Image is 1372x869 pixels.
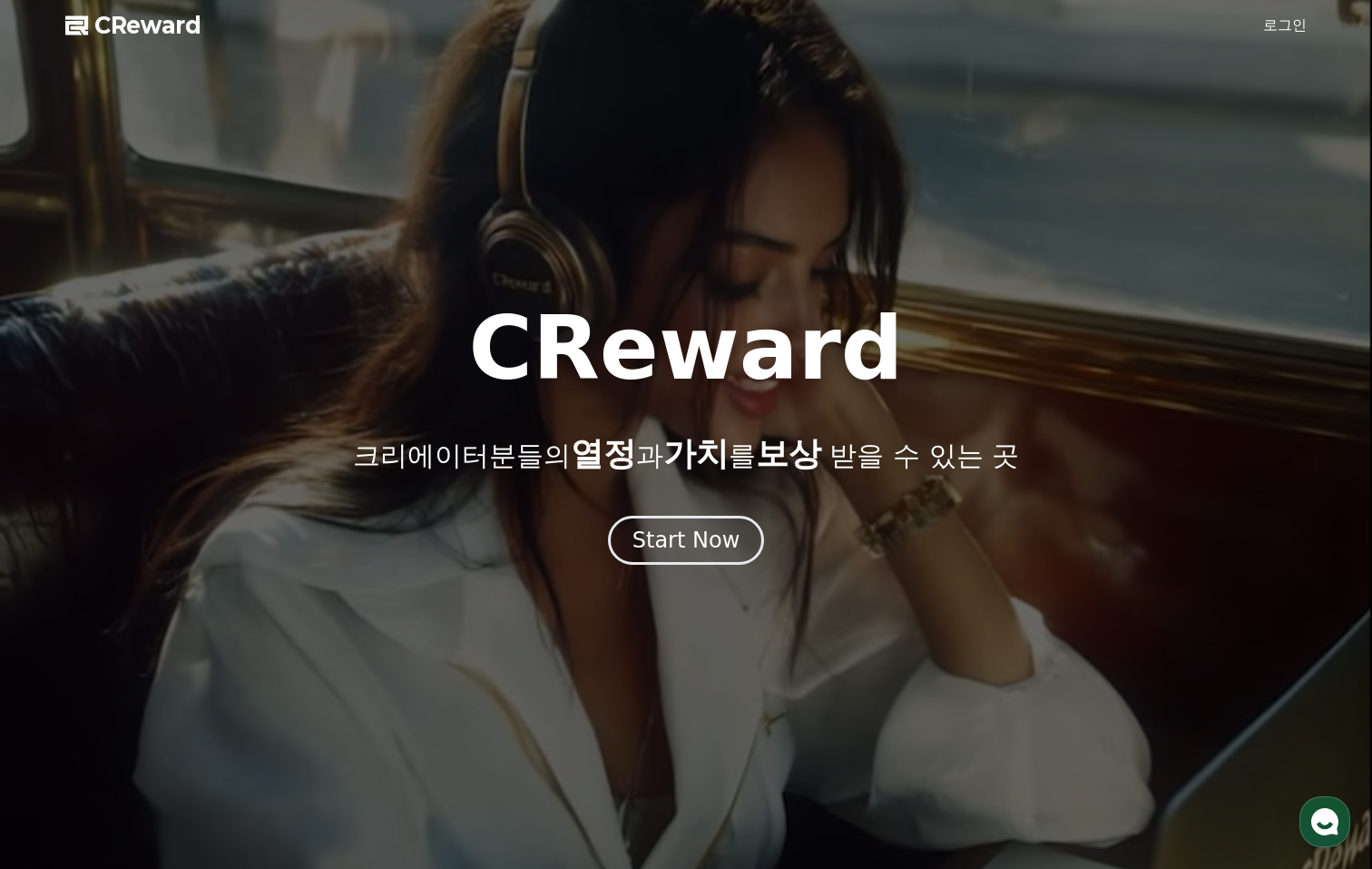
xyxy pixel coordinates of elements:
[632,526,740,555] div: Start Now
[663,435,729,472] span: 가치
[353,436,1019,472] p: 크리에이터분들의 과 를 받을 수 있는 곳
[280,603,302,617] span: 설정
[608,516,765,565] button: Start Now
[608,534,765,551] a: Start Now
[756,435,821,472] span: 보상
[468,305,903,392] h1: CReward
[234,576,348,621] a: 설정
[120,576,234,621] a: 대화
[94,11,201,40] span: CReward
[166,604,188,618] span: 대화
[1263,15,1307,36] a: 로그인
[65,11,201,40] a: CReward
[571,435,636,472] span: 열정
[5,576,120,621] a: 홈
[57,603,68,617] span: 홈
